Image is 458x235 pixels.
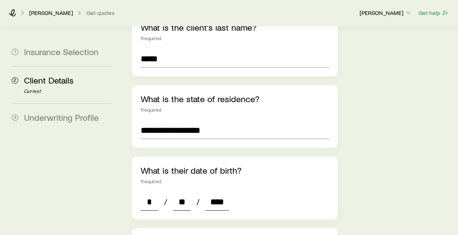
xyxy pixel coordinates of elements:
[141,22,329,32] p: What is the client's last name?
[86,9,115,16] button: Get quotes
[24,89,111,95] p: Current
[141,94,329,104] p: What is the state of residence?
[29,9,73,16] p: [PERSON_NAME]
[24,75,74,85] span: Client Details
[141,107,329,113] div: Required
[418,9,449,17] button: Get help
[141,165,329,176] p: What is their date of birth?
[141,35,329,41] div: Required
[161,197,170,207] span: /
[12,114,18,121] span: 3
[360,9,412,16] p: [PERSON_NAME]
[193,197,203,207] span: /
[24,112,99,123] span: Underwriting Profile
[359,9,412,18] button: [PERSON_NAME]
[12,49,18,55] span: 1
[141,178,329,184] div: Required
[24,46,98,57] span: Insurance Selection
[12,77,18,84] span: 2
